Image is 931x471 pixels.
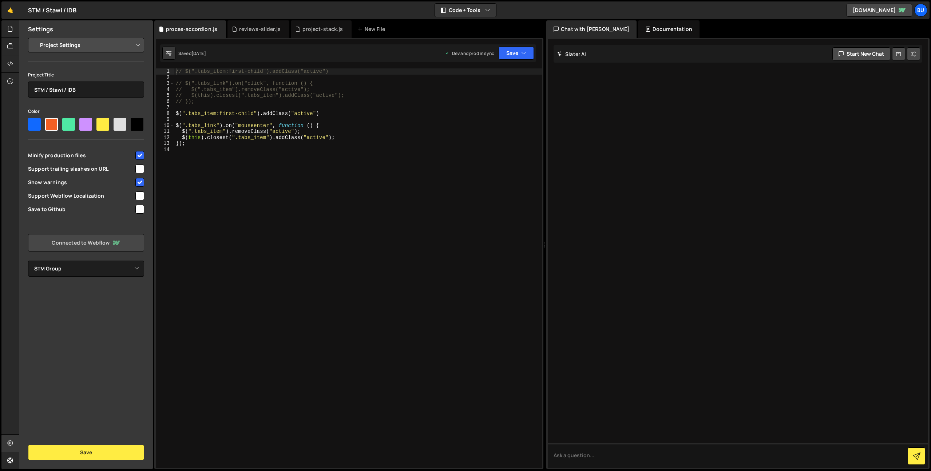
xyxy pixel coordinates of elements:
div: 1 [156,68,174,75]
div: [DATE] [191,50,206,56]
div: 2 [156,75,174,81]
span: Support trailing slashes on URL [28,165,134,173]
h2: Settings [28,25,53,33]
input: Project name [28,82,144,98]
div: STM / Stawi / IDB [28,6,76,15]
div: Documentation [638,20,700,38]
div: 14 [156,147,174,153]
div: 8 [156,111,174,117]
button: Save [499,47,534,60]
div: 4 [156,87,174,93]
div: 12 [156,135,174,141]
a: Connected to Webflow [28,234,144,252]
div: New File [357,25,388,33]
div: 10 [156,123,174,129]
button: Start new chat [832,47,890,60]
div: Dev and prod in sync [445,50,494,56]
span: Minify production files [28,152,134,159]
div: 11 [156,128,174,135]
button: Code + Tools [435,4,496,17]
div: 6 [156,99,174,105]
span: Save to Github [28,206,134,213]
span: Show warnings [28,179,134,186]
div: proces-accordion.js [166,25,217,33]
a: Bu [914,4,927,17]
div: project-stack.js [302,25,343,33]
div: 9 [156,116,174,123]
div: 3 [156,80,174,87]
label: Color [28,108,40,115]
label: Project Title [28,71,54,79]
div: reviews-slider.js [239,25,281,33]
button: Save [28,445,144,460]
a: [DOMAIN_NAME] [847,4,912,17]
a: 🤙 [1,1,19,19]
span: Support Webflow Localization [28,192,134,199]
div: 5 [156,92,174,99]
h2: Slater AI [557,51,586,58]
div: Chat with [PERSON_NAME] [546,20,637,38]
div: Saved [178,50,206,56]
div: 13 [156,140,174,147]
div: 7 [156,104,174,111]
